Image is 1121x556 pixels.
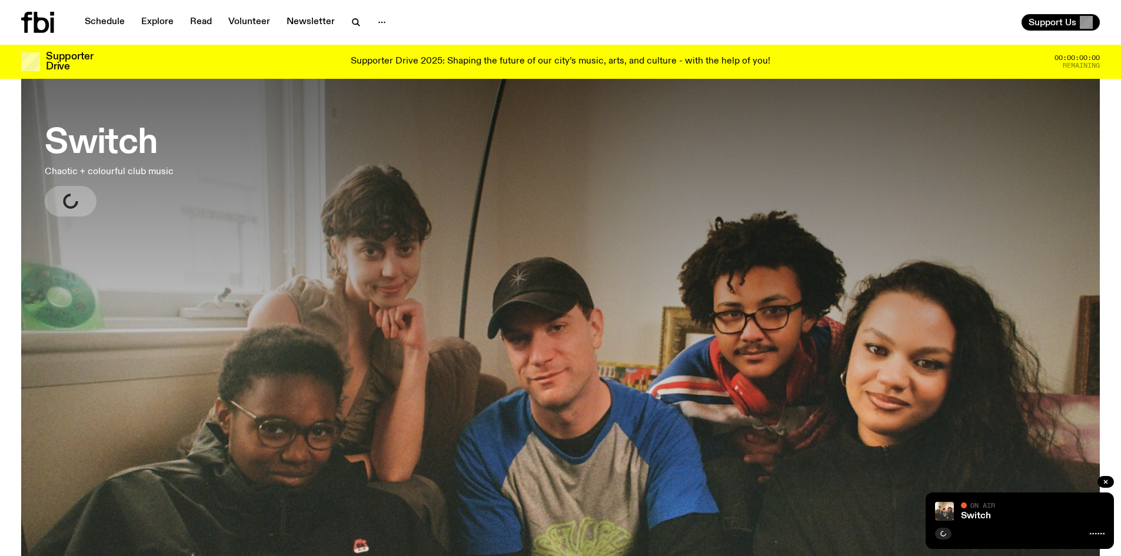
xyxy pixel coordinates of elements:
p: Supporter Drive 2025: Shaping the future of our city’s music, arts, and culture - with the help o... [351,56,770,67]
span: On Air [970,501,995,509]
a: SwitchChaotic + colourful club music [45,115,174,217]
a: Read [183,14,219,31]
h3: Supporter Drive [46,52,93,72]
a: Explore [134,14,181,31]
a: Volunteer [221,14,277,31]
span: Support Us [1029,17,1076,28]
a: Switch [961,511,991,521]
a: Schedule [78,14,132,31]
h3: Switch [45,127,174,160]
a: Newsletter [280,14,342,31]
button: Support Us [1022,14,1100,31]
span: 00:00:00:00 [1055,55,1100,61]
p: Chaotic + colourful club music [45,165,174,179]
img: A warm film photo of the switch team sitting close together. from left to right: Cedar, Lau, Sand... [935,502,954,521]
span: Remaining [1063,62,1100,69]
